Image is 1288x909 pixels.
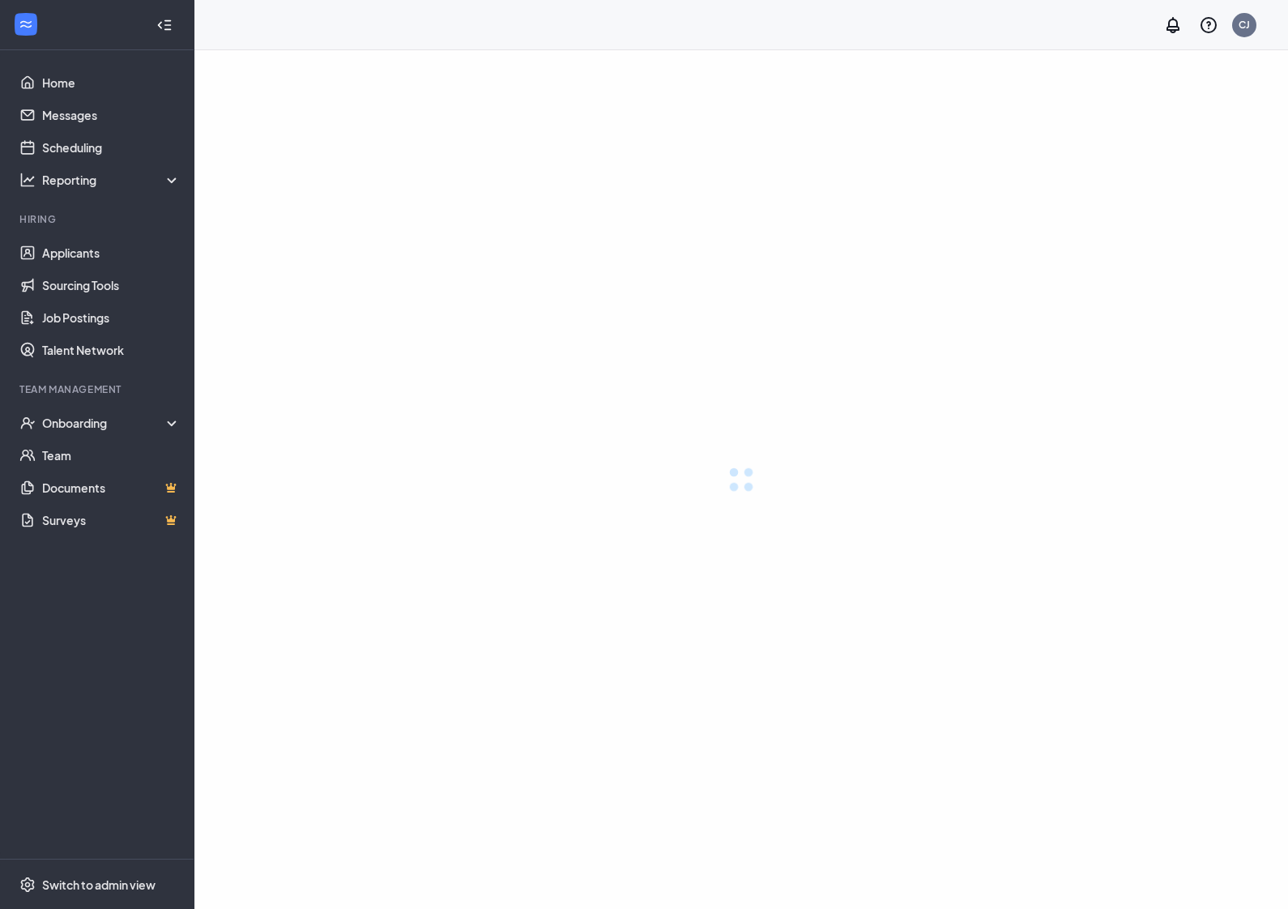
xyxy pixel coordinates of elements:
[42,269,181,301] a: Sourcing Tools
[42,472,181,504] a: DocumentsCrown
[42,99,181,131] a: Messages
[42,131,181,164] a: Scheduling
[42,66,181,99] a: Home
[156,17,173,33] svg: Collapse
[42,172,181,188] div: Reporting
[42,439,181,472] a: Team
[1199,15,1218,35] svg: QuestionInfo
[42,415,181,431] div: Onboarding
[42,237,181,269] a: Applicants
[19,212,177,226] div: Hiring
[1163,15,1183,35] svg: Notifications
[1239,18,1250,32] div: CJ
[42,334,181,366] a: Talent Network
[19,877,36,893] svg: Settings
[18,16,34,32] svg: WorkstreamLogo
[19,415,36,431] svg: UserCheck
[42,301,181,334] a: Job Postings
[42,877,156,893] div: Switch to admin view
[19,382,177,396] div: Team Management
[42,504,181,536] a: SurveysCrown
[19,172,36,188] svg: Analysis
